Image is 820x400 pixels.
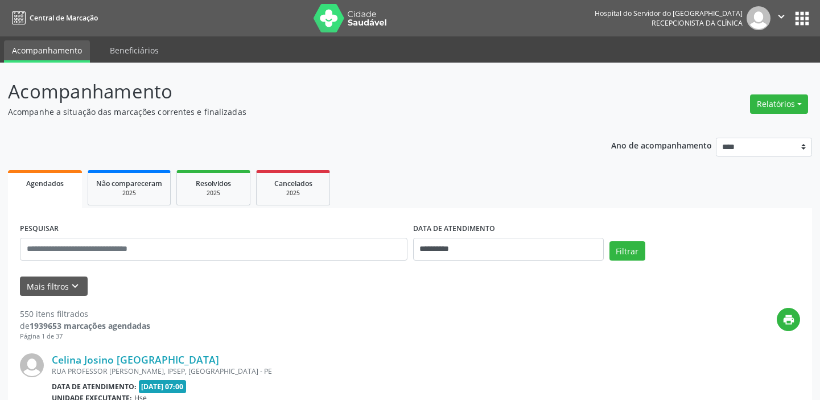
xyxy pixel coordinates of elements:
i:  [775,10,788,23]
label: PESQUISAR [20,220,59,238]
button: apps [792,9,812,28]
span: Cancelados [274,179,312,188]
div: Página 1 de 37 [20,332,150,341]
div: de [20,320,150,332]
label: DATA DE ATENDIMENTO [413,220,495,238]
img: img [747,6,770,30]
span: Não compareceram [96,179,162,188]
div: 2025 [96,189,162,197]
a: Acompanhamento [4,40,90,63]
div: 550 itens filtrados [20,308,150,320]
p: Acompanhamento [8,77,571,106]
p: Ano de acompanhamento [611,138,712,152]
b: Data de atendimento: [52,382,137,391]
button:  [770,6,792,30]
span: Agendados [26,179,64,188]
span: Recepcionista da clínica [652,18,743,28]
button: print [777,308,800,331]
button: Mais filtroskeyboard_arrow_down [20,277,88,296]
a: Beneficiários [102,40,167,60]
div: 2025 [265,189,322,197]
div: RUA PROFESSOR [PERSON_NAME], IPSEP, [GEOGRAPHIC_DATA] - PE [52,366,629,376]
p: Acompanhe a situação das marcações correntes e finalizadas [8,106,571,118]
span: [DATE] 07:00 [139,380,187,393]
button: Relatórios [750,94,808,114]
div: Hospital do Servidor do [GEOGRAPHIC_DATA] [595,9,743,18]
div: 2025 [185,189,242,197]
i: keyboard_arrow_down [69,280,81,292]
span: Central de Marcação [30,13,98,23]
span: Resolvidos [196,179,231,188]
a: Celina Josino [GEOGRAPHIC_DATA] [52,353,219,366]
a: Central de Marcação [8,9,98,27]
button: Filtrar [609,241,645,261]
i: print [782,314,795,326]
strong: 1939653 marcações agendadas [30,320,150,331]
img: img [20,353,44,377]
